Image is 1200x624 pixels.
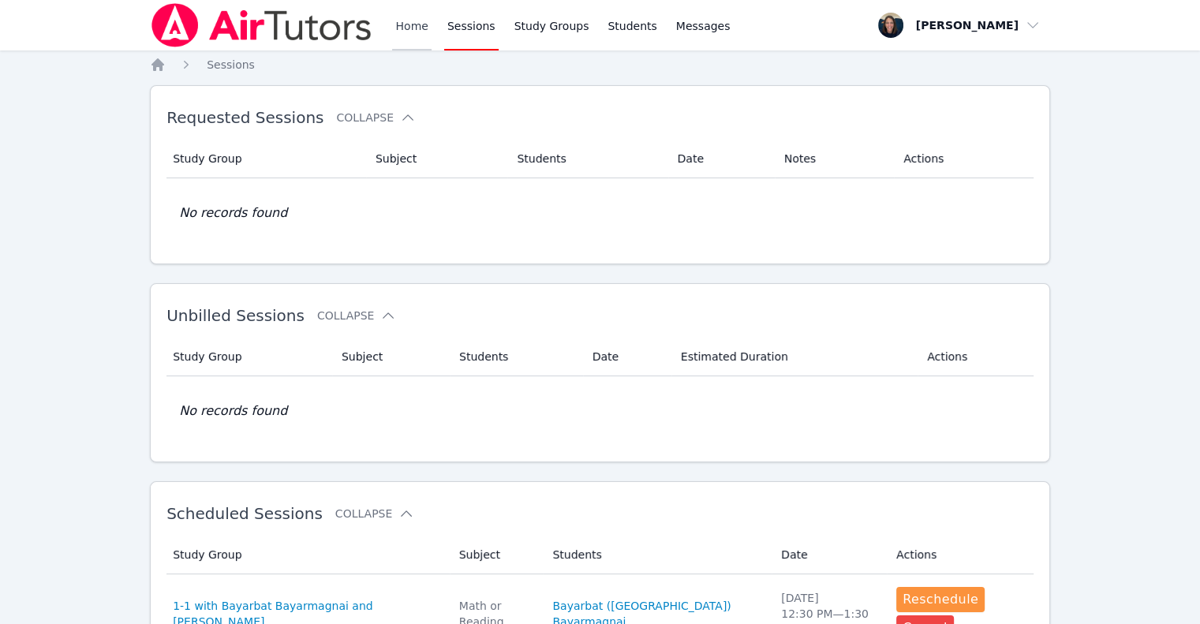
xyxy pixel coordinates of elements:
nav: Breadcrumb [150,57,1050,73]
th: Subject [332,338,450,376]
th: Date [772,536,887,574]
button: Collapse [336,110,415,125]
button: Reschedule [896,587,985,612]
th: Estimated Duration [671,338,918,376]
th: Study Group [166,140,366,178]
span: Unbilled Sessions [166,306,305,325]
th: Subject [450,536,544,574]
th: Actions [918,338,1034,376]
span: Sessions [207,58,255,71]
th: Actions [887,536,1034,574]
span: Requested Sessions [166,108,323,127]
td: No records found [166,376,1034,446]
a: Sessions [207,57,255,73]
th: Actions [894,140,1034,178]
th: Students [450,338,583,376]
button: Collapse [317,308,396,323]
th: Study Group [166,536,450,574]
th: Study Group [166,338,332,376]
span: Messages [676,18,731,34]
span: Scheduled Sessions [166,504,323,523]
th: Date [668,140,775,178]
th: Subject [366,140,508,178]
th: Students [543,536,772,574]
th: Date [583,338,671,376]
th: Notes [775,140,895,178]
th: Students [507,140,667,178]
img: Air Tutors [150,3,373,47]
td: No records found [166,178,1034,248]
button: Collapse [335,506,414,521]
